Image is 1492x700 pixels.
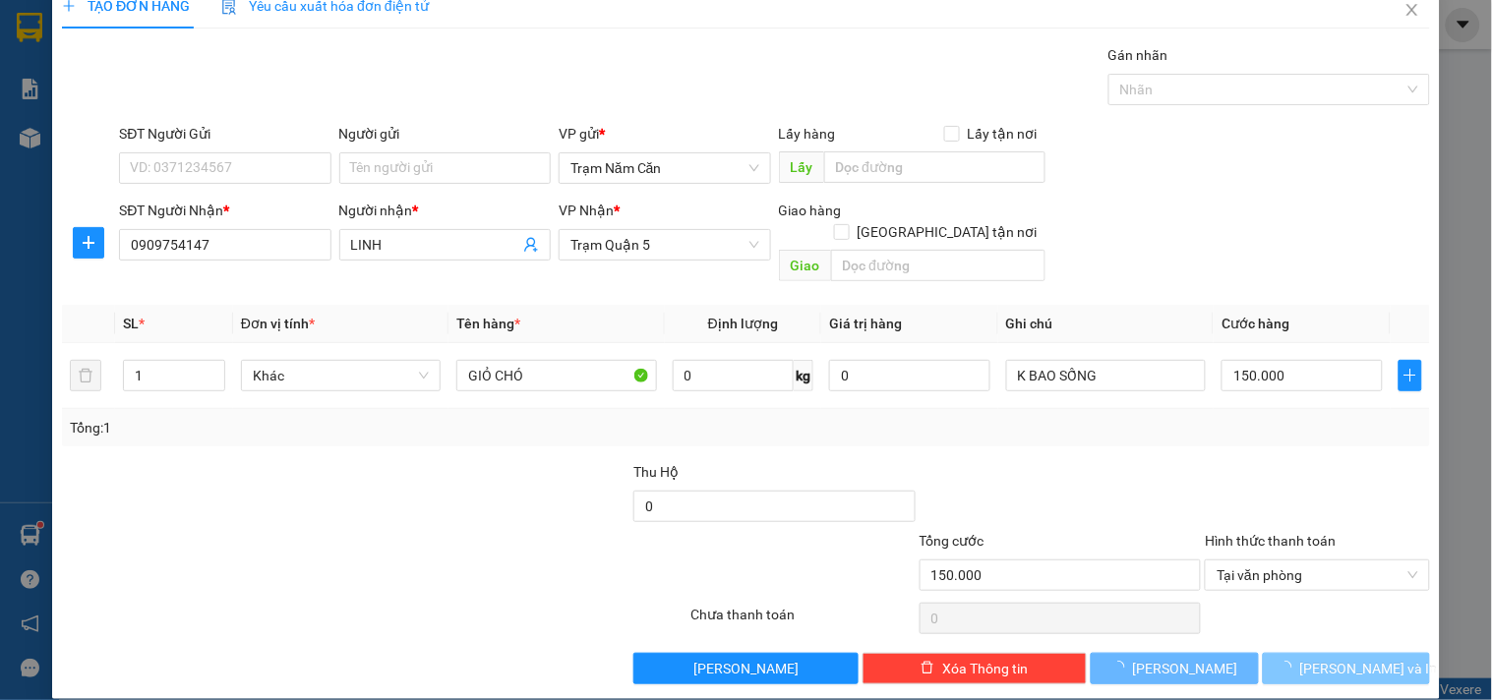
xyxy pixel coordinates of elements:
span: Giao hàng [779,203,842,218]
span: kg [794,360,813,391]
button: deleteXóa Thông tin [863,653,1087,684]
button: plus [1399,360,1422,391]
button: [PERSON_NAME] và In [1263,653,1430,684]
span: plus [1400,368,1421,383]
li: Hotline: 02839552959 [184,73,822,97]
div: Người gửi [339,123,551,145]
li: 26 Phó Cơ Điều, Phường 12 [184,48,822,73]
span: Tại văn phòng [1217,560,1417,590]
b: GỬI : Trạm Năm Căn [25,143,272,175]
button: plus [73,227,104,259]
span: SL [123,316,139,331]
span: Định lượng [708,316,778,331]
span: close [1404,2,1420,18]
span: loading [1111,661,1133,674]
span: Giao [779,250,831,281]
input: Dọc đường [831,250,1045,281]
span: Lấy [779,151,824,183]
span: loading [1279,661,1300,674]
input: Ghi Chú [1006,360,1206,391]
img: logo.jpg [25,25,123,123]
span: Trạm Quận 5 [570,230,758,260]
span: VP Nhận [559,203,614,218]
div: VP gửi [559,123,770,145]
span: user-add [523,237,539,253]
button: [PERSON_NAME] [633,653,858,684]
span: Trạm Năm Căn [570,153,758,183]
input: VD: Bàn, Ghế [456,360,656,391]
span: Giá trị hàng [829,316,902,331]
input: Dọc đường [824,151,1045,183]
span: Tên hàng [456,316,520,331]
input: 0 [829,360,990,391]
button: [PERSON_NAME] [1091,653,1258,684]
span: Xóa Thông tin [942,658,1028,679]
span: [PERSON_NAME] [693,658,799,679]
span: Thu Hộ [633,464,679,480]
span: plus [74,235,103,251]
span: Đơn vị tính [241,316,315,331]
button: delete [70,360,101,391]
div: SĐT Người Gửi [119,123,330,145]
span: Lấy tận nơi [960,123,1045,145]
div: Người nhận [339,200,551,221]
label: Gán nhãn [1108,47,1168,63]
span: [PERSON_NAME] [1133,658,1238,679]
span: [PERSON_NAME] và In [1300,658,1438,679]
div: Tổng: 1 [70,417,577,438]
span: Lấy hàng [779,126,836,142]
label: Hình thức thanh toán [1205,533,1336,549]
span: delete [921,661,934,676]
th: Ghi chú [998,305,1214,343]
span: Tổng cước [920,533,985,549]
span: Cước hàng [1222,316,1289,331]
div: Chưa thanh toán [688,604,917,638]
span: [GEOGRAPHIC_DATA] tận nơi [850,221,1045,243]
div: SĐT Người Nhận [119,200,330,221]
span: Khác [253,361,429,390]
